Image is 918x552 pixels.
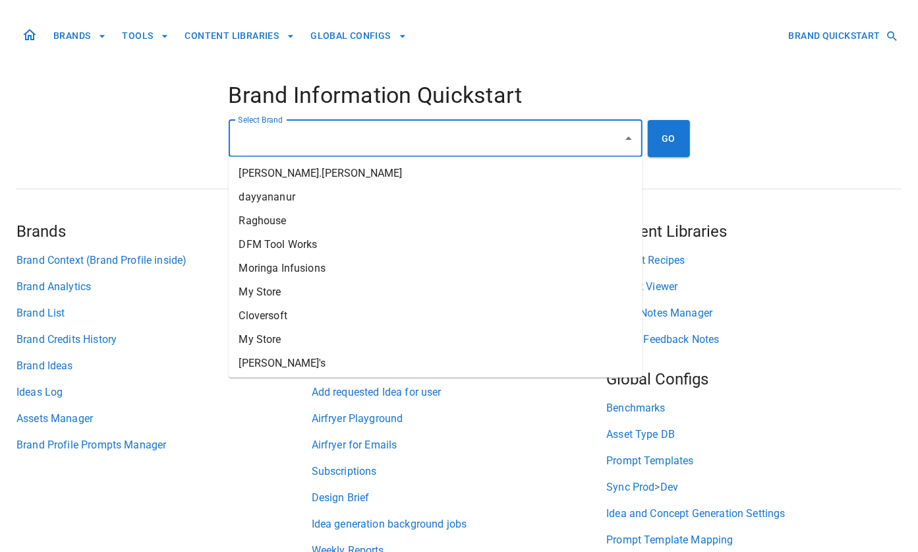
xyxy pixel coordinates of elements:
[16,221,312,242] h5: Brands
[229,82,690,109] h4: Brand Information Quickstart
[606,506,902,522] a: Idea and Concept Generation Settings
[16,437,312,453] a: Brand Profile Prompts Manager
[16,305,312,321] a: Brand List
[16,253,312,268] a: Brand Context (Brand Profile inside)
[606,453,902,469] a: Prompt Templates
[312,516,607,532] a: Idea generation background jobs
[606,427,902,443] a: Asset Type DB
[48,24,111,48] button: BRANDS
[606,279,902,295] a: Product Viewer
[16,332,312,348] a: Brand Credits History
[606,305,902,321] a: Global Notes Manager
[229,186,643,210] li: dayyananur
[784,24,902,48] button: BRAND QUICKSTART
[648,120,690,157] button: GO
[606,332,902,348] a: Airfryer Feedback Notes
[229,328,643,352] li: My Store
[619,129,638,148] button: Close
[606,532,902,548] a: Prompt Template Mapping
[117,24,174,48] button: TOOLS
[229,210,643,233] li: Raghouse
[229,257,643,281] li: Moringa Infusions
[312,384,607,400] a: Add requested Idea for user
[606,400,902,416] a: Benchmarks
[229,352,643,376] li: [PERSON_NAME]'s
[606,253,902,268] a: Concept Recipes
[229,233,643,257] li: DFM Tool Works
[312,464,607,479] a: Subscriptions
[229,281,643,305] li: My Store
[238,114,283,125] label: Select Brand
[229,305,643,328] li: Cloversoft
[606,369,902,390] h5: Global Configs
[179,24,300,48] button: CONTENT LIBRARIES
[229,162,643,186] li: [PERSON_NAME].[PERSON_NAME]
[16,358,312,374] a: Brand Ideas
[312,437,607,453] a: Airfryer for Emails
[305,24,412,48] button: GLOBAL CONFIGS
[606,221,902,242] h5: Content Libraries
[16,384,312,400] a: Ideas Log
[312,490,607,506] a: Design Brief
[312,411,607,427] a: Airfryer Playground
[16,411,312,427] a: Assets Manager
[16,279,312,295] a: Brand Analytics
[229,376,643,400] li: BOOM AND MELLOW
[606,479,902,495] a: Sync Prod>Dev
